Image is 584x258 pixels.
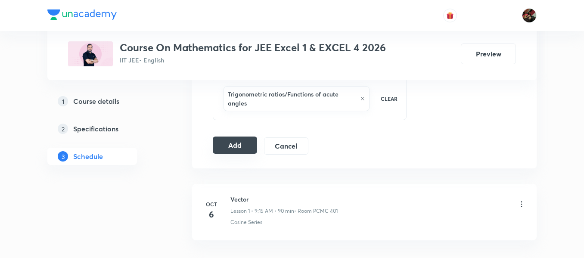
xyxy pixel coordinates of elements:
[213,137,257,154] button: Add
[522,8,537,23] img: Shweta Kokate
[73,151,103,162] h5: Schedule
[73,124,118,134] h5: Specifications
[203,208,220,221] h4: 6
[47,9,117,20] img: Company Logo
[73,96,119,106] h5: Course details
[58,96,68,106] p: 1
[264,137,308,155] button: Cancel
[120,41,386,54] h3: Course On Mathematics for JEE Excel 1 & EXCEL 4 2026
[461,44,516,64] button: Preview
[294,207,338,215] p: • Room PCMC 401
[47,9,117,22] a: Company Logo
[381,95,398,103] p: CLEAR
[47,93,165,110] a: 1Course details
[443,9,457,22] button: avatar
[446,12,454,19] img: avatar
[230,218,262,226] p: Cosine Series
[120,56,386,65] p: IIT JEE • English
[47,120,165,137] a: 2Specifications
[228,90,356,108] h6: Trigonometric ratios/Functions of acute angles
[203,200,220,208] h6: Oct
[230,195,338,204] h6: Vector
[58,151,68,162] p: 3
[68,41,113,66] img: 12D81399-3589-4D71-94A5-D02B2C306B3C_plus.png
[58,124,68,134] p: 2
[230,207,294,215] p: Lesson 1 • 9:15 AM • 90 min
